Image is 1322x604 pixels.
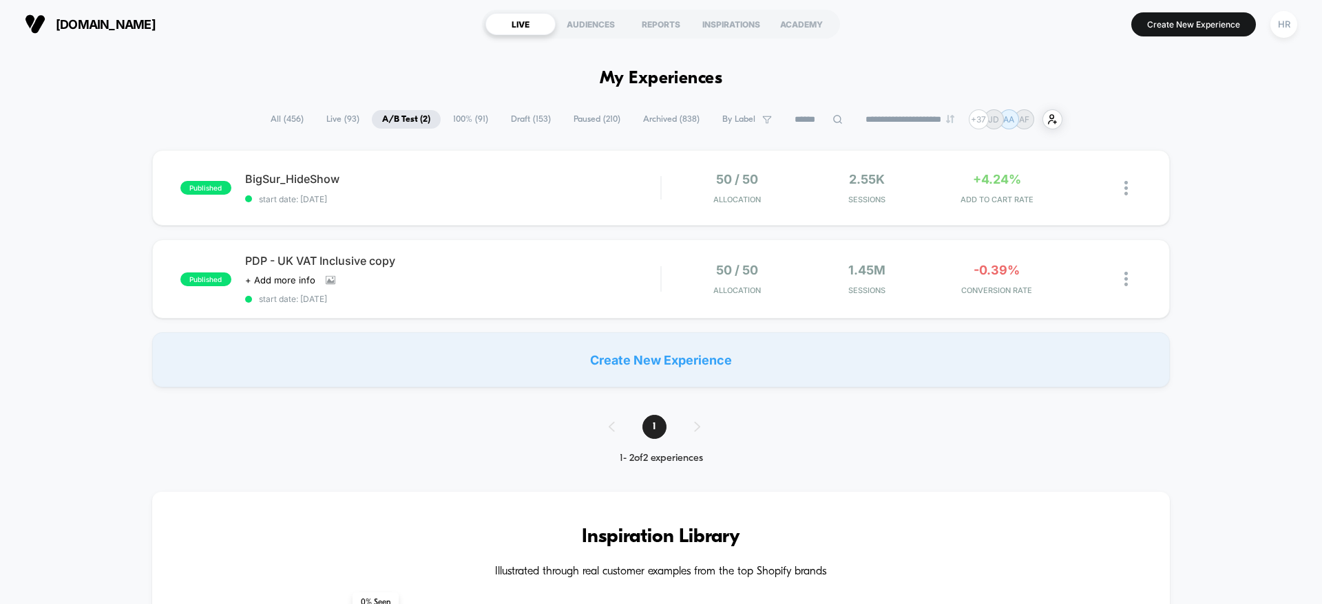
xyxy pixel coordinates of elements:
img: close [1124,181,1128,195]
span: Allocation [713,195,761,204]
span: Draft ( 153 ) [501,110,561,129]
span: start date: [DATE] [245,194,660,204]
img: close [1124,272,1128,286]
h3: Inspiration Library [193,526,1129,548]
span: 1.45M [848,263,885,277]
button: HR [1266,10,1301,39]
span: Live ( 93 ) [316,110,370,129]
span: 2.55k [849,172,885,186]
span: 100% ( 91 ) [443,110,499,129]
button: [DOMAIN_NAME] [21,13,160,35]
div: LIVE [485,13,556,35]
div: 1 - 2 of 2 experiences [595,453,728,464]
span: [DOMAIN_NAME] [56,17,156,32]
div: REPORTS [626,13,696,35]
div: AUDIENCES [556,13,626,35]
span: 1 [642,415,667,439]
span: A/B Test ( 2 ) [372,110,441,129]
img: Visually logo [25,14,45,34]
div: INSPIRATIONS [696,13,766,35]
span: 50 / 50 [716,263,758,277]
img: end [946,115,954,123]
span: published [180,181,231,195]
p: JD [988,114,999,125]
span: 50 / 50 [716,172,758,186]
span: Sessions [806,195,929,204]
h4: Illustrated through real customer examples from the top Shopify brands [193,565,1129,579]
span: CONVERSION RATE [935,285,1058,295]
span: Sessions [806,285,929,295]
div: ACADEMY [766,13,837,35]
span: published [180,272,231,286]
h1: My Experiences [600,69,723,89]
span: -0.39% [974,263,1020,277]
span: start date: [DATE] [245,294,660,304]
span: + Add more info [245,274,315,285]
span: By Label [722,114,755,125]
span: PDP - UK VAT Inclusive copy [245,254,660,268]
span: ADD TO CART RATE [935,195,1058,204]
div: + 37 [969,109,989,129]
span: All ( 456 ) [260,110,314,129]
p: AF [1019,114,1029,125]
span: BigSur_HideShow [245,172,660,186]
div: Create New Experience [152,332,1170,387]
button: Create New Experience [1131,12,1256,36]
div: HR [1270,11,1297,38]
span: Paused ( 210 ) [563,110,631,129]
p: AA [1003,114,1014,125]
span: Allocation [713,285,761,295]
span: Archived ( 838 ) [633,110,710,129]
span: +4.24% [973,172,1021,186]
